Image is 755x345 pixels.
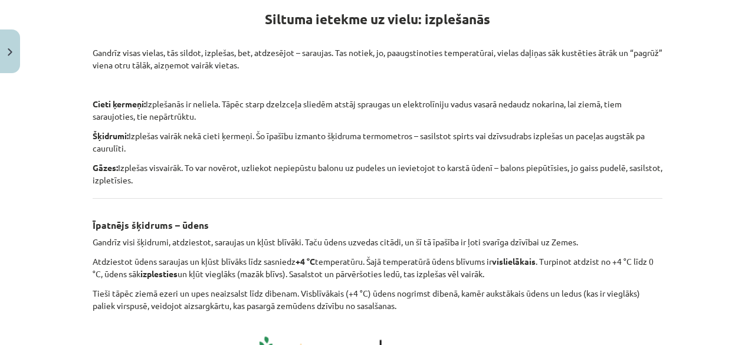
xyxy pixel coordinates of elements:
p: Atdziestot ūdens saraujas un kļūst blīvāks līdz sasniedz temperatūru. Šajā temperatūrā ūdens blīv... [93,255,662,280]
b: Īpatnējs šķidrums – ūdens [93,219,209,231]
b: vislielākais [492,256,536,267]
p: Izplešanās ir neliela. Tāpēc starp dzelzceļa sliedēm atstāj spraugas un elektrolīniju vadus vasar... [93,98,662,123]
p: Izplešas visvairāk. To var novērot, uzliekot nepiepūstu balonu uz pudeles un ievietojot to karstā... [93,162,662,186]
b: Šķidrumi: [93,130,129,141]
strong: Siltuma ietekme uz vielu: izplešanās [265,11,490,28]
p: Tieši tāpēc ziemā ezeri un upes neaizsalst līdz dibenam. Visblīvākais (+4 °C) ūdens nogrimst dibe... [93,287,662,312]
b: +4 °C [296,256,315,267]
p: Izplešas vairāk nekā cieti ķermeņi. Šo īpašību izmanto šķidruma termometros – sasilstot spirts va... [93,130,662,155]
p: Gandrīz visas vielas, tās sildot, izplešas, bet, atdzesējot – saraujas. Tas notiek, jo, paaugstin... [93,47,662,71]
img: icon-close-lesson-0947bae3869378f0d4975bcd49f059093ad1ed9edebbc8119c70593378902aed.svg [8,48,12,56]
b: Gāzes: [93,162,118,173]
b: Cieti ķermeņi: [93,98,146,109]
p: Gandrīz visi šķidrumi, atdziestot, saraujas un kļūst blīvāki. Taču ūdens uzvedas citādi, un šī tā... [93,236,662,248]
b: izplesties [140,268,178,279]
